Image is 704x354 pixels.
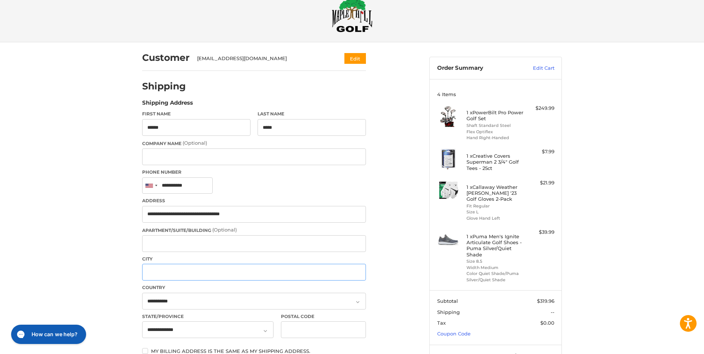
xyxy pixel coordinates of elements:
[525,179,554,187] div: $21.99
[466,122,523,129] li: Shaft Standard Steel
[437,331,471,337] a: Coupon Code
[466,109,523,122] h4: 1 x PowerBilt Pro Power Golf Set
[258,111,366,117] label: Last Name
[466,209,523,215] li: Size L
[142,99,193,111] legend: Shipping Address
[466,271,523,283] li: Color Quiet Shade/Puma Silver/Quiet Shade
[142,226,366,234] label: Apartment/Suite/Building
[466,203,523,209] li: Fit Regular
[142,140,366,147] label: Company Name
[142,111,251,117] label: First Name
[466,153,523,171] h4: 1 x Creative Covers Superman 2 3/4" Golf Tees - 25ct
[525,148,554,155] div: $7.99
[143,178,160,194] div: United States: +1
[142,52,190,63] h2: Customer
[466,215,523,222] li: Glove Hand Left
[197,55,330,62] div: [EMAIL_ADDRESS][DOMAIN_NAME]
[537,298,554,304] span: $319.96
[466,258,523,265] li: Size 8.5
[142,284,366,291] label: Country
[7,322,88,347] iframe: Gorgias live chat messenger
[466,135,523,141] li: Hand Right-Handed
[437,320,446,326] span: Tax
[466,265,523,271] li: Width Medium
[437,91,554,97] h3: 4 Items
[212,227,237,233] small: (Optional)
[142,197,366,204] label: Address
[437,298,458,304] span: Subtotal
[142,348,366,354] label: My billing address is the same as my shipping address.
[142,256,366,262] label: City
[525,229,554,236] div: $39.99
[142,169,366,176] label: Phone Number
[466,129,523,135] li: Flex Optiflex
[466,184,523,202] h4: 1 x Callaway Weather [PERSON_NAME] '23 Golf Gloves 2-Pack
[540,320,554,326] span: $0.00
[142,313,274,320] label: State/Province
[551,309,554,315] span: --
[437,309,460,315] span: Shipping
[517,65,554,72] a: Edit Cart
[281,313,366,320] label: Postal Code
[344,53,366,64] button: Edit
[437,65,517,72] h3: Order Summary
[525,105,554,112] div: $249.99
[466,233,523,258] h4: 1 x Puma Men's Ignite Articulate Golf Shoes - Puma Silver/Quiet Shade
[183,140,207,146] small: (Optional)
[142,81,186,92] h2: Shipping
